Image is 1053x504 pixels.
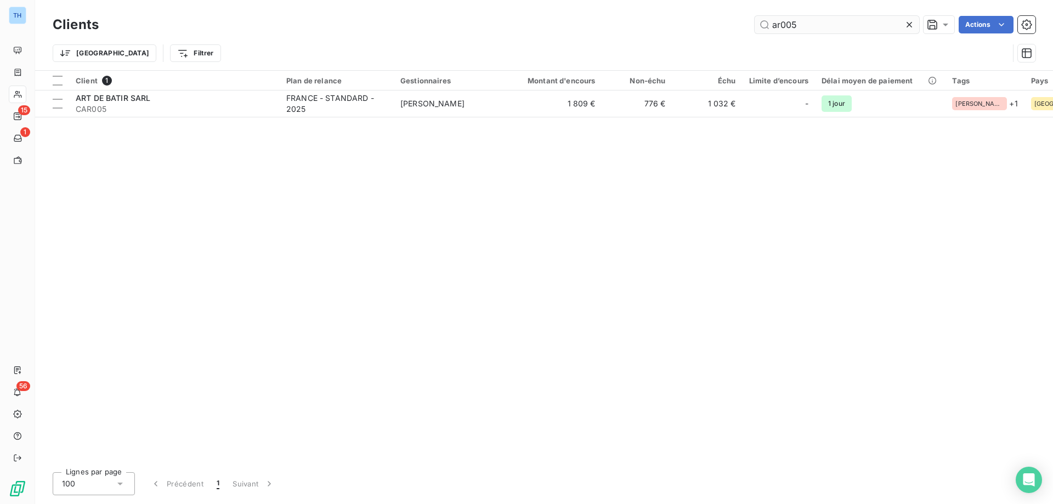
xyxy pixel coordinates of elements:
span: 1 [217,478,219,489]
input: Rechercher [755,16,919,33]
span: [PERSON_NAME] [400,99,465,108]
div: Limite d’encours [749,76,808,85]
div: Non-échu [609,76,666,85]
span: 56 [16,381,30,391]
span: 15 [18,105,30,115]
td: 776 € [602,90,672,117]
button: Précédent [144,472,210,495]
button: Filtrer [170,44,220,62]
div: Plan de relance [286,76,387,85]
span: - [805,98,808,109]
div: TH [9,7,26,24]
span: 1 [102,76,112,86]
button: [GEOGRAPHIC_DATA] [53,44,156,62]
span: ART DE BATIR SARL [76,93,151,103]
h3: Clients [53,15,99,35]
span: Client [76,76,98,85]
div: FRANCE - STANDARD - 2025 [286,93,387,115]
span: 100 [62,478,75,489]
div: Délai moyen de paiement [822,76,939,85]
div: Montant d'encours [514,76,596,85]
button: Actions [959,16,1014,33]
span: 1 jour [822,95,852,112]
div: Open Intercom Messenger [1016,467,1042,493]
img: Logo LeanPay [9,480,26,497]
button: Suivant [226,472,281,495]
div: Gestionnaires [400,76,501,85]
div: Échu [679,76,736,85]
button: 1 [210,472,226,495]
span: 1 [20,127,30,137]
td: 1 809 € [508,90,602,117]
span: CAR005 [76,104,273,115]
span: [PERSON_NAME] [955,100,1004,107]
span: + 1 [1009,98,1017,109]
div: Tags [952,76,1017,85]
td: 1 032 € [672,90,743,117]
